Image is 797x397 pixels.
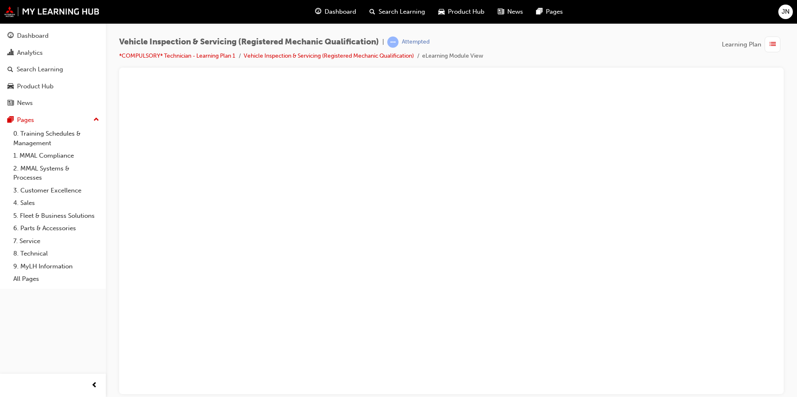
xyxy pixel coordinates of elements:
span: Product Hub [448,7,484,17]
span: JN [782,7,790,17]
a: Product Hub [3,79,103,94]
span: pages-icon [536,7,543,17]
div: Pages [17,115,34,125]
span: Dashboard [325,7,356,17]
a: *COMPULSORY* Technician - Learning Plan 1 [119,52,235,59]
div: Product Hub [17,82,54,91]
a: Vehicle Inspection & Servicing (Registered Mechanic Qualification) [244,52,414,59]
span: news-icon [498,7,504,17]
span: search-icon [7,66,13,73]
span: guage-icon [315,7,321,17]
a: 5. Fleet & Business Solutions [10,209,103,222]
span: chart-icon [7,49,14,57]
button: Learning Plan [722,37,784,52]
a: 3. Customer Excellence [10,184,103,197]
li: eLearning Module View [422,51,483,61]
a: 4. Sales [10,197,103,209]
a: All Pages [10,273,103,285]
a: search-iconSearch Learning [363,3,432,20]
a: 9. MyLH Information [10,260,103,273]
div: News [17,98,33,108]
a: 1. MMAL Compliance [10,149,103,162]
div: Attempted [402,38,430,46]
a: car-iconProduct Hub [432,3,491,20]
a: Dashboard [3,28,103,44]
span: car-icon [7,83,14,90]
div: Dashboard [17,31,49,41]
span: pages-icon [7,117,14,124]
a: news-iconNews [491,3,530,20]
a: Search Learning [3,62,103,77]
a: 0. Training Schedules & Management [10,127,103,149]
span: up-icon [93,114,99,125]
span: news-icon [7,100,14,107]
div: Analytics [17,48,43,58]
a: 2. MMAL Systems & Processes [10,162,103,184]
span: guage-icon [7,32,14,40]
span: search-icon [369,7,375,17]
a: pages-iconPages [530,3,570,20]
div: Search Learning [17,65,63,74]
img: mmal [4,6,100,17]
button: JN [778,5,793,19]
span: learningRecordVerb_ATTEMPT-icon [387,37,398,48]
a: 7. Service [10,235,103,248]
a: 6. Parts & Accessories [10,222,103,235]
button: DashboardAnalyticsSearch LearningProduct HubNews [3,27,103,112]
span: Search Learning [379,7,425,17]
span: News [507,7,523,17]
a: 8. Technical [10,247,103,260]
span: | [382,37,384,47]
span: prev-icon [91,380,98,391]
button: Pages [3,112,103,128]
span: Learning Plan [722,40,761,49]
span: list-icon [770,39,776,50]
a: guage-iconDashboard [308,3,363,20]
span: Vehicle Inspection & Servicing (Registered Mechanic Qualification) [119,37,379,47]
span: car-icon [438,7,445,17]
span: Pages [546,7,563,17]
a: Analytics [3,45,103,61]
a: News [3,95,103,111]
